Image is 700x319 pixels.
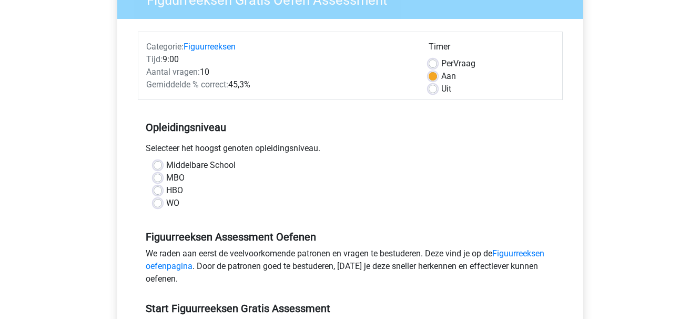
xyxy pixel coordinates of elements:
label: Uit [441,83,451,95]
span: Aantal vragen: [146,67,200,77]
div: 10 [138,66,421,78]
label: WO [166,197,179,210]
div: Selecteer het hoogst genoten opleidingsniveau. [138,142,563,159]
h5: Start Figuurreeksen Gratis Assessment [146,302,555,315]
label: Vraag [441,57,475,70]
span: Categorie: [146,42,184,52]
span: Gemiddelde % correct: [146,79,228,89]
div: We raden aan eerst de veelvoorkomende patronen en vragen te bestuderen. Deze vind je op de . Door... [138,247,563,290]
span: Per [441,58,453,68]
label: MBO [166,172,185,184]
span: Tijd: [146,54,163,64]
label: Aan [441,70,456,83]
div: 45,3% [138,78,421,91]
div: 9:00 [138,53,421,66]
h5: Opleidingsniveau [146,117,555,138]
a: Figuurreeksen [184,42,236,52]
h5: Figuurreeksen Assessment Oefenen [146,231,555,243]
label: HBO [166,184,183,197]
div: Timer [429,41,554,57]
label: Middelbare School [166,159,236,172]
